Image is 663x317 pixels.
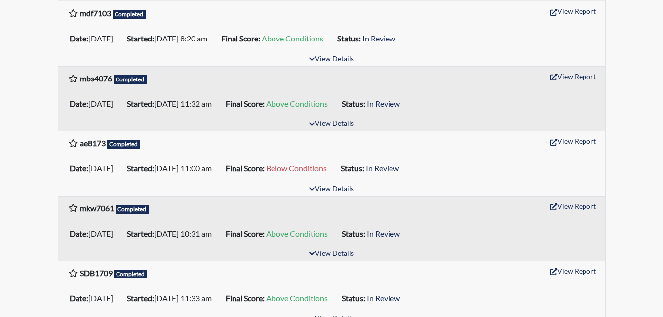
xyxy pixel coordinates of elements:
[546,263,600,278] button: View Report
[366,163,399,173] span: In Review
[221,34,260,43] b: Final Score:
[305,118,358,131] button: View Details
[226,163,265,173] b: Final Score:
[341,163,364,173] b: Status:
[127,99,154,108] b: Started:
[546,133,600,149] button: View Report
[66,96,123,112] li: [DATE]
[362,34,395,43] span: In Review
[80,203,114,213] b: mkw7061
[266,229,328,238] span: Above Conditions
[80,138,106,148] b: ae8173
[70,163,88,173] b: Date:
[367,229,400,238] span: In Review
[127,163,154,173] b: Started:
[367,99,400,108] span: In Review
[114,75,147,84] span: Completed
[123,290,222,306] li: [DATE] 11:33 am
[123,31,217,46] li: [DATE] 8:20 am
[114,270,148,278] span: Completed
[342,293,365,303] b: Status:
[305,53,358,66] button: View Details
[266,163,327,173] span: Below Conditions
[305,247,358,261] button: View Details
[70,293,88,303] b: Date:
[342,229,365,238] b: Status:
[127,293,154,303] b: Started:
[305,183,358,196] button: View Details
[80,74,112,83] b: mbs4076
[70,229,88,238] b: Date:
[127,229,154,238] b: Started:
[226,293,265,303] b: Final Score:
[66,226,123,241] li: [DATE]
[113,10,146,19] span: Completed
[107,140,141,149] span: Completed
[116,205,149,214] span: Completed
[367,293,400,303] span: In Review
[123,96,222,112] li: [DATE] 11:32 am
[546,198,600,214] button: View Report
[66,290,123,306] li: [DATE]
[226,99,265,108] b: Final Score:
[66,160,123,176] li: [DATE]
[262,34,323,43] span: Above Conditions
[123,160,222,176] li: [DATE] 11:00 am
[337,34,361,43] b: Status:
[80,8,111,18] b: mdf7103
[66,31,123,46] li: [DATE]
[266,293,328,303] span: Above Conditions
[70,99,88,108] b: Date:
[342,99,365,108] b: Status:
[546,69,600,84] button: View Report
[266,99,328,108] span: Above Conditions
[80,268,113,277] b: SDB1709
[546,3,600,19] button: View Report
[226,229,265,238] b: Final Score:
[123,226,222,241] li: [DATE] 10:31 am
[127,34,154,43] b: Started:
[70,34,88,43] b: Date:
